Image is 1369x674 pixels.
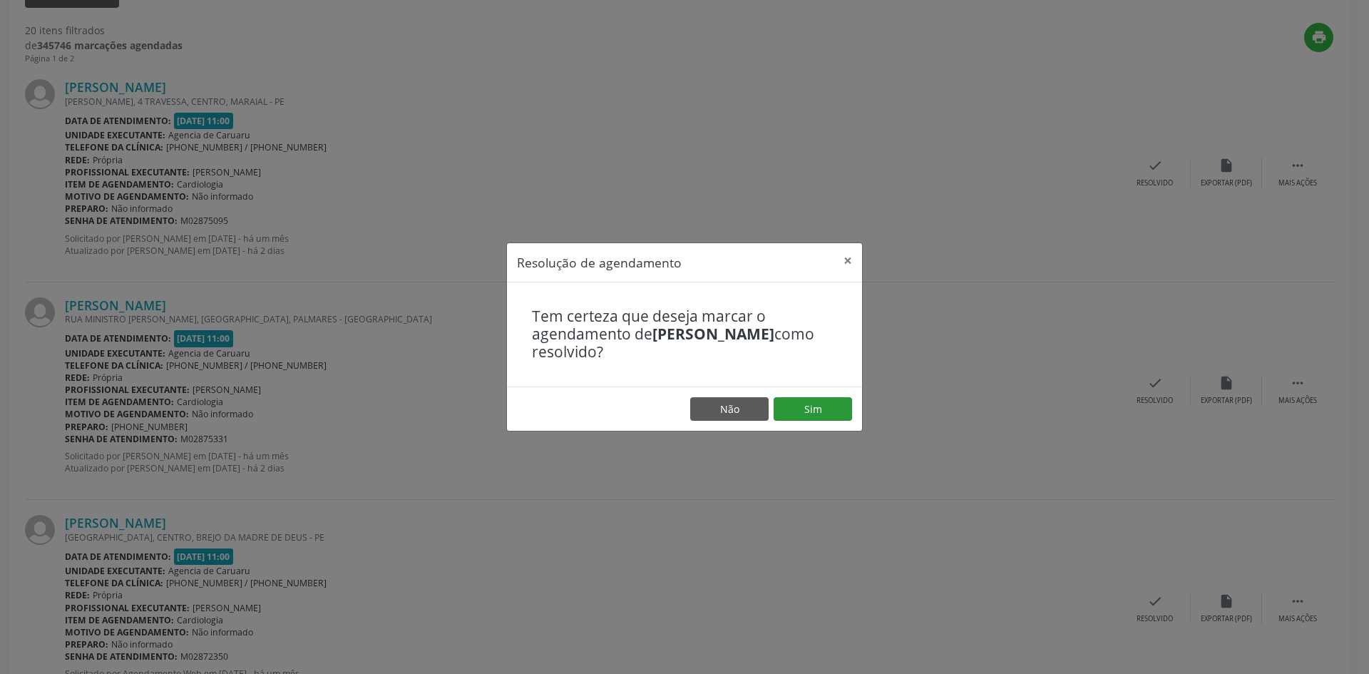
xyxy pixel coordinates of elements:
[690,397,769,422] button: Não
[834,243,862,278] button: Close
[532,307,837,362] h4: Tem certeza que deseja marcar o agendamento de como resolvido?
[517,253,682,272] h5: Resolução de agendamento
[652,324,774,344] b: [PERSON_NAME]
[774,397,852,422] button: Sim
